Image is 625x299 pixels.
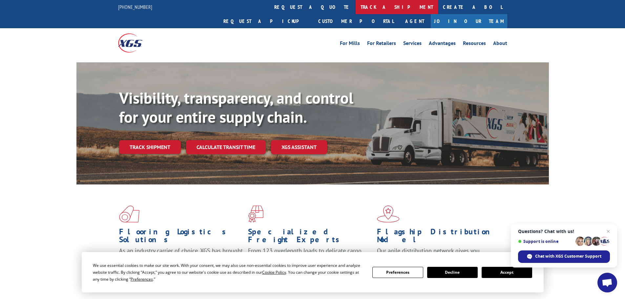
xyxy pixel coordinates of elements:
div: Open chat [597,273,617,292]
a: Services [403,41,422,48]
button: Decline [427,267,478,278]
a: Advantages [429,41,456,48]
a: For Retailers [367,41,396,48]
a: Join Our Team [431,14,507,28]
a: Agent [399,14,431,28]
a: Customer Portal [313,14,399,28]
div: Chat with XGS Customer Support [518,250,610,263]
a: XGS ASSISTANT [271,140,327,154]
h1: Flagship Distribution Model [377,228,501,247]
img: xgs-icon-focused-on-flooring-red [248,205,263,223]
img: xgs-icon-flagship-distribution-model-red [377,205,400,223]
span: Close chat [604,227,612,235]
button: Preferences [372,267,423,278]
span: Questions? Chat with us! [518,229,610,234]
div: We use essential cookies to make our site work. With your consent, we may also use non-essential ... [93,262,365,283]
a: For Mills [340,41,360,48]
span: As an industry carrier of choice, XGS has brought innovation and dedication to flooring logistics... [119,247,243,270]
div: Cookie Consent Prompt [82,252,544,292]
h1: Flooring Logistics Solutions [119,228,243,247]
a: Calculate transit time [186,140,266,154]
span: Our agile distribution network gives you nationwide inventory management on demand. [377,247,498,262]
a: [PHONE_NUMBER] [118,4,152,10]
a: About [493,41,507,48]
b: Visibility, transparency, and control for your entire supply chain. [119,88,353,127]
a: Track shipment [119,140,181,154]
span: Cookie Policy [262,269,286,275]
button: Accept [482,267,532,278]
a: Request a pickup [219,14,313,28]
span: Chat with XGS Customer Support [535,253,601,259]
p: From 123 overlength loads to delicate cargo, our experienced staff knows the best way to move you... [248,247,372,276]
span: Preferences [131,276,153,282]
img: xgs-icon-total-supply-chain-intelligence-red [119,205,139,223]
a: Resources [463,41,486,48]
span: Support is online [518,239,573,244]
h1: Specialized Freight Experts [248,228,372,247]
